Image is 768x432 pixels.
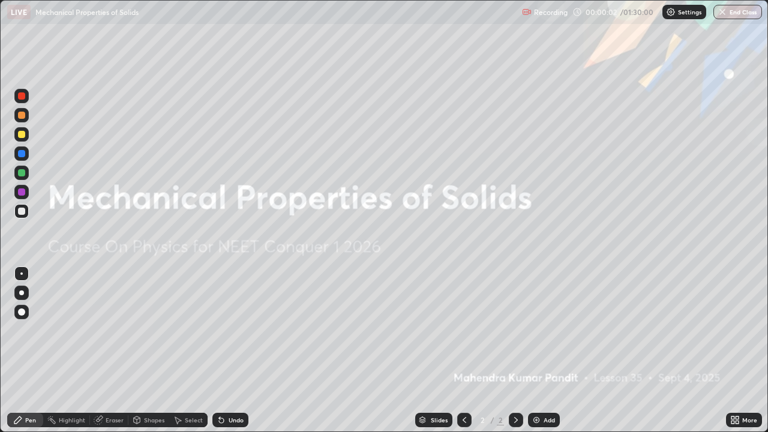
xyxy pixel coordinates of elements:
div: Highlight [59,417,85,423]
div: Shapes [144,417,164,423]
div: / [491,416,494,424]
p: Recording [534,8,568,17]
img: recording.375f2c34.svg [522,7,532,17]
div: 2 [476,416,488,424]
img: add-slide-button [532,415,541,425]
img: class-settings-icons [666,7,676,17]
div: Add [544,417,555,423]
div: Eraser [106,417,124,423]
div: Pen [25,417,36,423]
div: Undo [229,417,244,423]
div: 2 [497,415,504,425]
p: LIVE [11,7,27,17]
div: More [742,417,757,423]
p: Settings [678,9,701,15]
button: End Class [713,5,762,19]
img: end-class-cross [718,7,727,17]
div: Slides [431,417,448,423]
p: Mechanical Properties of Solids [35,7,139,17]
div: Select [185,417,203,423]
